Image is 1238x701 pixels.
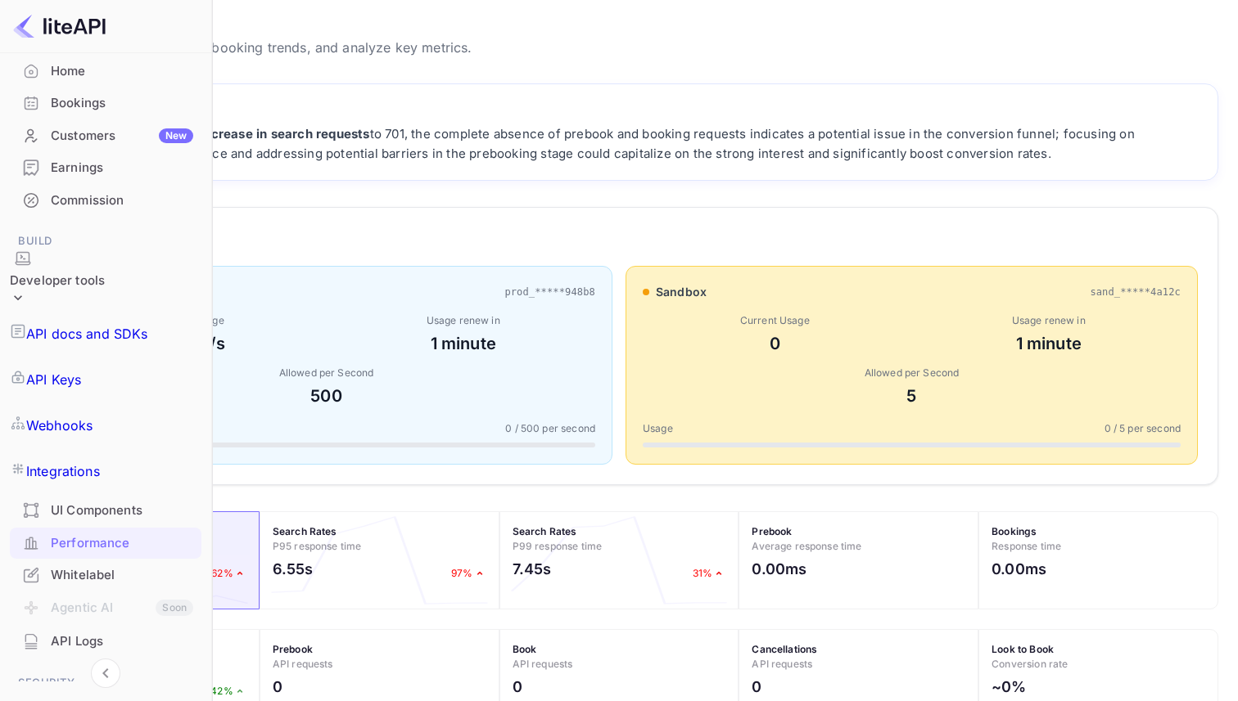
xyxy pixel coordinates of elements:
strong: Search Rates [273,525,337,537]
h2: 0 [513,676,522,698]
strong: Bookings [992,525,1037,537]
a: CustomersNew [10,120,201,151]
div: UI Components [10,495,201,527]
a: Commission [10,185,201,215]
span: Usage [643,421,673,436]
div: Home [51,62,193,81]
a: Home [10,56,201,86]
a: Performance [10,528,201,558]
p: 97% [451,566,486,581]
div: Usage renew in [332,313,596,328]
div: Home [10,56,201,88]
strong: Search Rates [513,525,577,537]
div: Bookings [51,94,193,113]
div: Despite a significant to 701, the complete absence of prebook and booking requests indicates a po... [40,124,1198,164]
span: API requests [513,658,573,670]
div: New [159,128,193,143]
p: 31% [693,566,725,581]
div: Whitelabel [10,559,201,591]
p: Monitor your API usage, track booking trends, and analyze key metrics. [20,38,1218,57]
div: Usage renew in [917,313,1182,328]
div: 1 minute [917,331,1182,356]
h2: 0 [752,676,761,698]
strong: Book [513,643,537,655]
h2: 0.00ms [992,558,1046,580]
h2: 0.00ms [752,558,807,580]
div: API Logs [10,626,201,658]
div: Commission [10,185,201,217]
a: Bookings [10,88,201,118]
div: Current Usage [643,313,907,328]
a: Whitelabel [10,559,201,590]
img: LiteAPI logo [13,13,106,39]
strong: Look to Book [992,643,1054,655]
a: Webhooks [10,402,201,448]
h2: 0 [273,676,282,698]
span: API requests [273,658,333,670]
h2: 6.55s [273,558,314,580]
div: Developer tools [10,250,105,312]
p: 62% [211,566,246,581]
div: Commission [51,191,193,210]
div: 5 [643,384,1181,408]
span: P95 response time [273,540,362,552]
div: Earnings [10,152,201,184]
strong: Prebook [752,525,792,537]
a: Integrations [10,448,201,494]
div: 0 [643,331,907,356]
div: Developer tools [10,272,105,290]
a: Earnings [10,152,201,182]
div: Bookings [10,88,201,119]
h2: ~0% [992,676,1026,698]
span: Conversion rate [992,658,1068,670]
p: Webhooks [26,416,93,435]
span: API requests [752,658,812,670]
div: Performance [51,534,193,553]
a: UI Components [10,495,201,525]
span: Build [10,232,201,250]
a: API Keys [10,357,201,402]
p: 142% [206,684,246,699]
a: API Logs [10,626,201,656]
div: Earnings [51,159,193,177]
button: Collapse navigation [91,658,120,688]
span: P99 response time [513,540,603,552]
strong: Prebook [273,643,313,655]
span: sandbox [656,283,707,300]
div: Allowed per Second [57,366,595,380]
p: API Keys [26,370,81,389]
div: UI Components [51,501,193,520]
a: API docs and SDKs [10,311,201,357]
div: Performance [10,528,201,559]
div: Customers [51,127,193,146]
h2: 7.45s [513,558,552,580]
span: Response time [992,540,1061,552]
div: Whitelabel [51,566,193,585]
strong: 142% increase in search requests [163,126,369,142]
h1: Performance [20,3,1218,38]
div: API Logs [51,632,193,651]
div: 500 [57,384,595,408]
p: API docs and SDKs [26,324,148,344]
div: Allowed per Second [643,366,1181,380]
div: CustomersNew [10,120,201,152]
div: 1 minute [332,331,596,356]
span: 0 / 500 per second [505,421,595,436]
strong: Cancellations [752,643,817,655]
span: Security [10,674,201,692]
p: Integrations [26,461,100,481]
span: 0 / 5 per second [1105,421,1181,436]
span: Average response time [752,540,861,552]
